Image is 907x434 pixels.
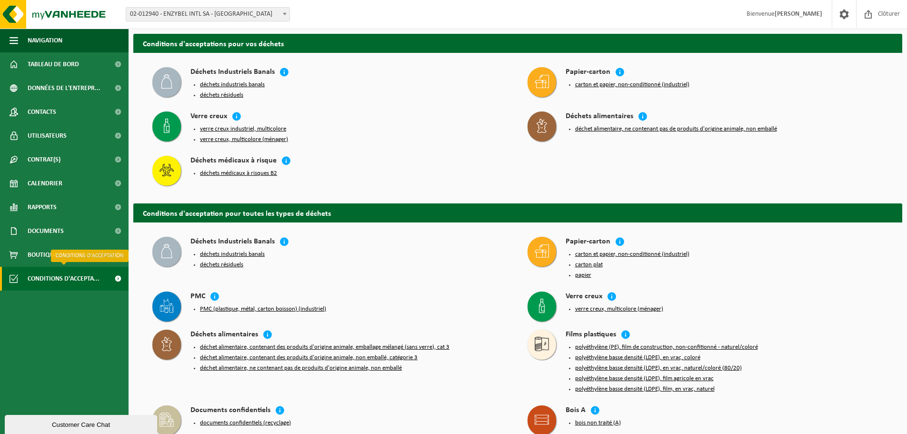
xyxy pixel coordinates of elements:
button: carton et papier, non-conditionné (industriel) [575,251,689,258]
span: Navigation [28,29,62,52]
button: PMC (plastique, métal, carton boisson) (industriel) [200,305,326,313]
span: 02-012940 - ENZYBEL INTL SA - VILLERS-LE-BOUILLET [126,7,290,21]
button: carton plat [575,261,603,269]
button: polyéthylène basse densité (LDPE), film agricole en vrac [575,375,714,383]
button: bois non traité (A) [575,419,621,427]
button: déchet alimentaire, ne contenant pas de produits d'origine animale, non emballé [200,364,402,372]
span: 02-012940 - ENZYBEL INTL SA - VILLERS-LE-BOUILLET [126,8,289,21]
iframe: chat widget [5,413,159,434]
h4: Déchets Industriels Banals [190,237,275,248]
button: polyéthylène (PE), film de construction, non-confitionné - naturel/coloré [575,343,758,351]
h4: PMC [190,292,205,303]
h2: Conditions d'acceptations pour vos déchets [133,34,902,52]
span: Contrat(s) [28,148,60,172]
button: verre creux industriel, multicolore [200,125,286,133]
button: déchets résiduels [200,91,243,99]
button: déchet alimentaire, contenant des produits d'origine animale, non emballé, catégorie 3 [200,354,418,362]
span: Calendrier [28,172,62,195]
h4: Verre creux [566,292,602,303]
span: Boutique en ligne [28,243,85,267]
button: déchet alimentaire, ne contenant pas de produits d'origine animale, non emballé [575,125,777,133]
span: Rapports [28,195,57,219]
strong: [PERSON_NAME] [775,10,822,18]
button: déchets industriels banals [200,251,265,258]
h2: Conditions d'acceptation pour toutes les types de déchets [133,203,902,222]
h4: Déchets alimentaires [190,330,258,341]
span: Données de l'entrepr... [28,76,100,100]
button: documents confidentiels (recyclage) [200,419,291,427]
h4: Films plastiques [566,330,616,341]
button: déchets résiduels [200,261,243,269]
h4: Papier-carton [566,67,610,78]
span: Documents [28,219,64,243]
button: carton et papier, non-conditionné (industriel) [575,81,689,89]
button: verre creux, multicolore (ménager) [575,305,663,313]
h4: Papier-carton [566,237,610,248]
button: verre creux, multicolore (ménager) [200,136,288,143]
span: Tableau de bord [28,52,79,76]
button: polyéthylène basse densité (LDPE), en vrac, coloré [575,354,700,362]
span: Conditions d'accepta... [28,267,100,291]
h4: Déchets médicaux à risque [190,156,277,167]
h4: Déchets alimentaires [566,111,633,122]
button: polyéthylène basse densité (LDPE), en vrac, naturel/coloré (80/20) [575,364,742,372]
span: Contacts [28,100,56,124]
button: papier [575,272,591,279]
button: déchets industriels banals [200,81,265,89]
h4: Verre creux [190,111,227,122]
span: Utilisateurs [28,124,67,148]
button: déchet alimentaire, contenant des produits d'origine animale, emballage mélangé (sans verre), cat 3 [200,343,449,351]
button: polyéthylène basse densité (LDPE), film, en vrac, naturel [575,385,715,393]
h4: Déchets Industriels Banals [190,67,275,78]
button: déchets médicaux à risques B2 [200,170,277,177]
h4: Documents confidentiels [190,405,270,416]
h4: Bois A [566,405,586,416]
